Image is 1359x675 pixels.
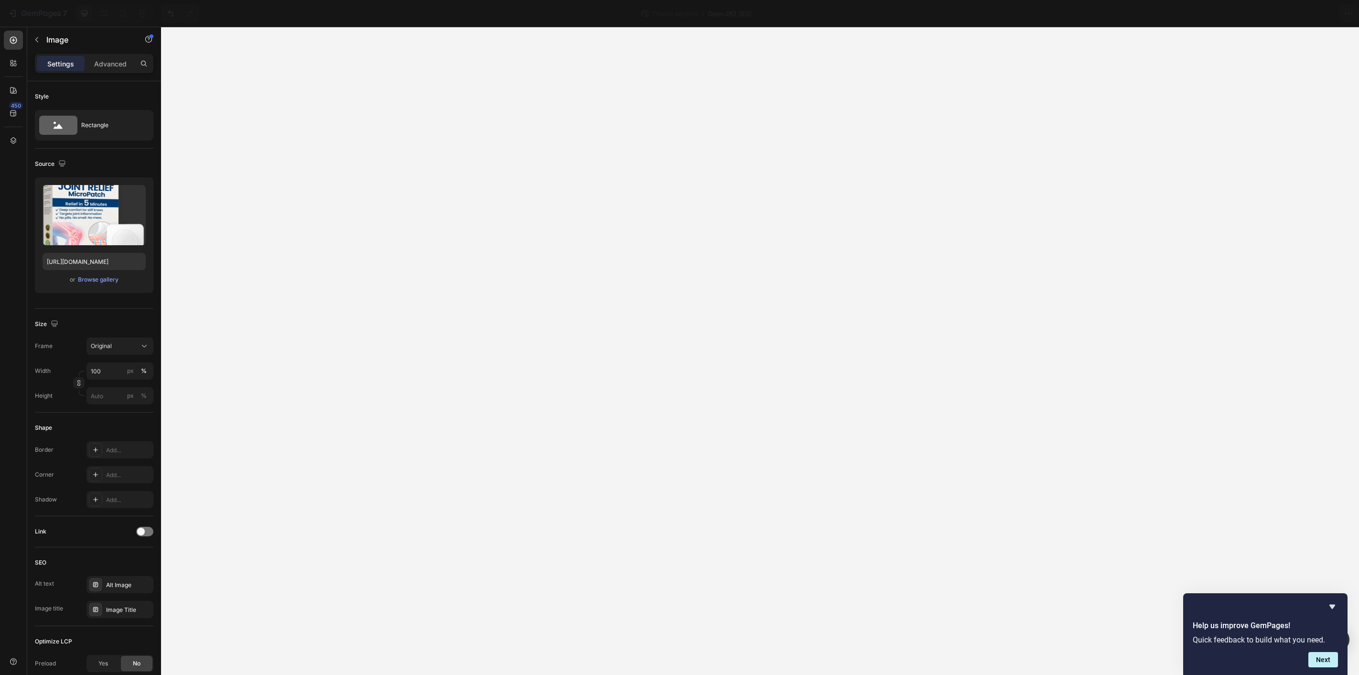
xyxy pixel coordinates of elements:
div: px [127,367,134,375]
button: Original [86,337,153,355]
div: Preload [35,659,56,668]
p: Advanced [94,59,127,69]
button: 7 [4,4,71,23]
div: SEO [35,558,46,567]
div: Undo/Redo [161,4,200,23]
button: Next question [1308,652,1338,667]
h2: Help us improve GemPages! [1193,620,1338,631]
div: % [141,367,147,375]
div: Add... [106,471,151,479]
span: / [701,9,704,19]
div: Shadow [35,495,57,504]
div: Size [35,318,60,331]
span: Theme section [650,9,700,19]
input: px% [86,387,153,404]
p: Quick feedback to build what you need. [1193,635,1338,644]
button: Browse gallery [77,275,119,284]
span: Yes [98,659,108,668]
button: Hide survey [1327,601,1338,612]
div: Browse gallery [78,275,119,284]
iframe: Design area [161,27,1359,675]
div: px [127,392,134,400]
div: 450 [9,102,23,109]
div: Alt Image [106,581,151,589]
label: Width [35,367,51,375]
button: px [138,390,150,402]
div: Add... [106,446,151,455]
div: Style [35,92,49,101]
button: px [138,365,150,377]
span: Original [91,342,112,350]
p: Settings [47,59,74,69]
input: px% [86,362,153,380]
p: Image [46,34,128,45]
div: % [141,392,147,400]
span: Save [1239,10,1254,18]
button: Save [1230,4,1262,23]
div: Rectangle [81,114,140,136]
div: Border [35,446,54,454]
img: preview-image [43,185,146,245]
div: Source [35,158,68,171]
div: Help us improve GemPages! [1193,601,1338,667]
button: % [125,390,136,402]
label: Frame [35,342,53,350]
input: https://example.com/image.jpg [43,253,146,270]
button: Publish Theme Section [1266,4,1355,23]
label: Height [35,392,53,400]
p: 7 [63,8,67,19]
div: Corner [35,470,54,479]
button: % [125,365,136,377]
span: No [133,659,140,668]
div: Optimize LCP [35,637,72,646]
div: Alt text [35,579,54,588]
div: Publish Theme Section [1274,9,1347,19]
div: Shape [35,424,52,432]
span: or [70,274,75,285]
div: Image Title [106,606,151,614]
div: Add... [106,496,151,504]
span: Gem-JR2 (ES) [708,9,752,19]
div: Image title [35,604,63,613]
div: Link [35,527,46,536]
